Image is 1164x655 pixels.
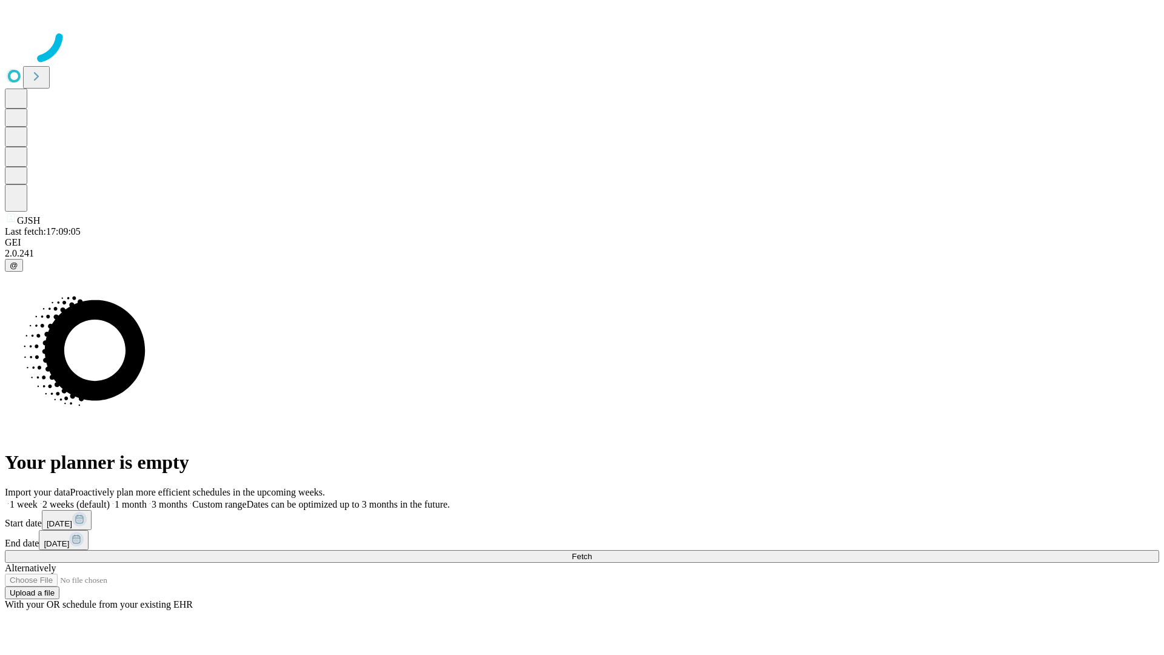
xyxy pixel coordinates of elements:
[70,487,325,497] span: Proactively plan more efficient schedules in the upcoming weeks.
[572,552,592,561] span: Fetch
[42,510,92,530] button: [DATE]
[10,261,18,270] span: @
[5,550,1159,563] button: Fetch
[47,519,72,528] span: [DATE]
[5,510,1159,530] div: Start date
[5,563,56,573] span: Alternatively
[5,451,1159,474] h1: Your planner is empty
[152,499,187,509] span: 3 months
[115,499,147,509] span: 1 month
[5,530,1159,550] div: End date
[5,226,81,237] span: Last fetch: 17:09:05
[10,499,38,509] span: 1 week
[17,215,40,226] span: GJSH
[5,487,70,497] span: Import your data
[5,259,23,272] button: @
[39,530,89,550] button: [DATE]
[5,599,193,610] span: With your OR schedule from your existing EHR
[5,248,1159,259] div: 2.0.241
[42,499,110,509] span: 2 weeks (default)
[192,499,246,509] span: Custom range
[5,237,1159,248] div: GEI
[44,539,69,548] span: [DATE]
[5,586,59,599] button: Upload a file
[247,499,450,509] span: Dates can be optimized up to 3 months in the future.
